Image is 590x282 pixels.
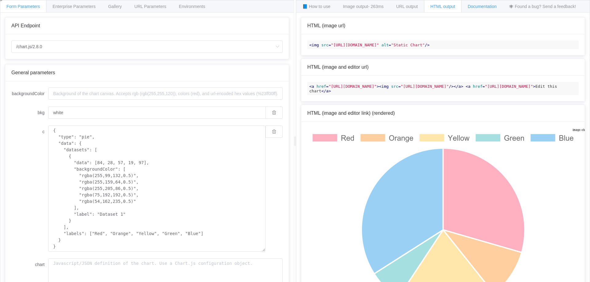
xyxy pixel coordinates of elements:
input: Background of the chart canvas. Accepts rgb (rgb(255,255,120)), colors (red), and url-encoded hex... [48,87,283,100]
span: Environments [179,4,205,9]
span: Documentation [468,4,497,9]
span: a [326,89,328,93]
span: img [312,43,319,47]
span: "[URL][DOMAIN_NAME]" [328,84,377,89]
span: img [381,84,388,89]
span: URL output [396,4,418,9]
span: Form Parameters [6,4,40,9]
span: Image output [343,4,383,9]
span: < = = /> [309,43,430,47]
label: bkg [11,106,48,119]
span: href [473,84,482,89]
span: a [468,84,470,89]
span: src [391,84,398,89]
span: "[URL][DOMAIN_NAME]" [485,84,533,89]
span: API Endpoint [11,23,40,28]
span: href [317,84,326,89]
span: 🕷 Found a bug? Send a feedback! [509,4,576,9]
span: </ > [454,84,463,89]
code: Edit this chart [307,82,579,95]
span: HTML (image and editor link) (rendered) [307,110,395,116]
span: a [458,84,461,89]
span: Gallery [108,4,122,9]
span: < = > [309,84,379,89]
span: - 263ms [368,4,384,9]
span: </ > [321,89,331,93]
span: a [312,84,314,89]
span: URL Parameters [134,4,166,9]
span: src [321,43,328,47]
label: c [11,126,48,138]
span: General parameters [11,70,55,75]
span: < = /> [379,84,454,89]
span: "[URL][DOMAIN_NAME]" [401,84,449,89]
label: backgroundColor [11,87,48,100]
span: "Static Chart" [391,43,425,47]
input: Background of the chart canvas. Accepts rgb (rgb(255,255,120)), colors (red), and url-encoded hex... [48,106,265,119]
span: < = > [466,84,535,89]
span: Enterprise Parameters [53,4,96,9]
span: 📘 How to use [302,4,330,9]
label: chart [11,258,48,271]
span: HTML (image url) [307,23,345,28]
span: alt [381,43,388,47]
span: "[URL][DOMAIN_NAME]" [331,43,379,47]
span: HTML output [431,4,455,9]
span: HTML (image and editor url) [307,64,368,70]
input: Select [11,41,283,53]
